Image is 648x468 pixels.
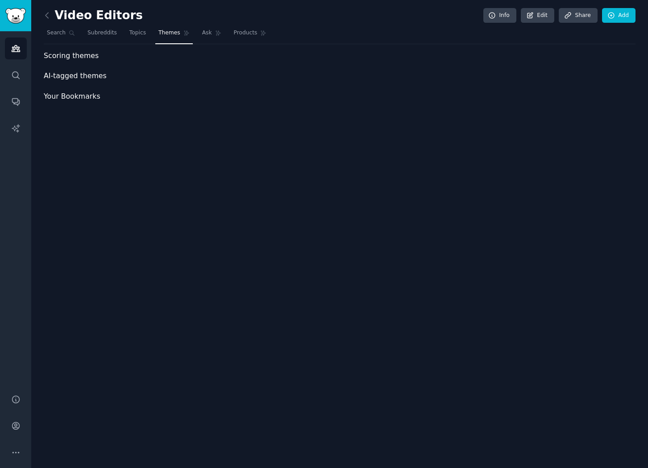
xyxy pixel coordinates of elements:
[231,26,270,44] a: Products
[47,29,66,37] span: Search
[44,50,99,62] span: Scoring themes
[87,29,117,37] span: Subreddits
[44,8,143,23] h2: Video Editors
[483,8,516,23] a: Info
[5,8,26,24] img: GummySearch logo
[202,29,212,37] span: Ask
[199,26,224,44] a: Ask
[158,29,180,37] span: Themes
[126,26,149,44] a: Topics
[44,91,100,102] span: Your Bookmarks
[234,29,258,37] span: Products
[84,26,120,44] a: Subreddits
[521,8,554,23] a: Edit
[129,29,146,37] span: Topics
[559,8,597,23] a: Share
[602,8,636,23] a: Add
[44,71,107,82] span: AI-tagged themes
[155,26,193,44] a: Themes
[44,26,78,44] a: Search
